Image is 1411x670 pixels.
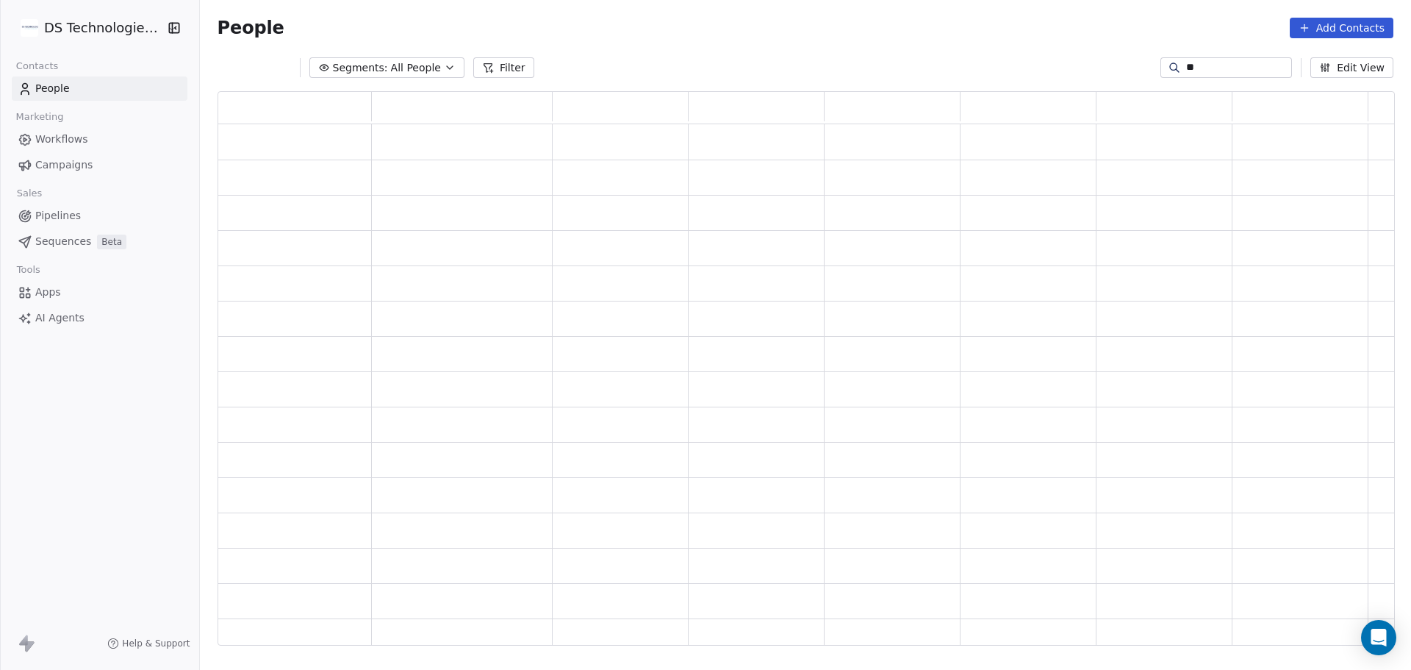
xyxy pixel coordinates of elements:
[35,310,85,326] span: AI Agents
[12,127,187,152] a: Workflows
[18,15,157,40] button: DS Technologies Inc
[35,157,93,173] span: Campaigns
[10,106,70,128] span: Marketing
[35,81,70,96] span: People
[12,76,187,101] a: People
[44,18,163,38] span: DS Technologies Inc
[12,204,187,228] a: Pipelines
[35,234,91,249] span: Sequences
[12,153,187,177] a: Campaigns
[391,60,441,76] span: All People
[218,17,284,39] span: People
[107,638,190,649] a: Help & Support
[333,60,388,76] span: Segments:
[35,132,88,147] span: Workflows
[1290,18,1393,38] button: Add Contacts
[97,235,126,249] span: Beta
[12,306,187,330] a: AI Agents
[21,19,38,37] img: DS%20Updated%20Logo.jpg
[473,57,534,78] button: Filter
[35,208,81,224] span: Pipelines
[35,285,61,300] span: Apps
[1310,57,1393,78] button: Edit View
[10,182,49,204] span: Sales
[10,259,46,281] span: Tools
[12,229,187,254] a: SequencesBeta
[122,638,190,649] span: Help & Support
[1361,620,1396,655] div: Open Intercom Messenger
[10,55,65,77] span: Contacts
[12,280,187,304] a: Apps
